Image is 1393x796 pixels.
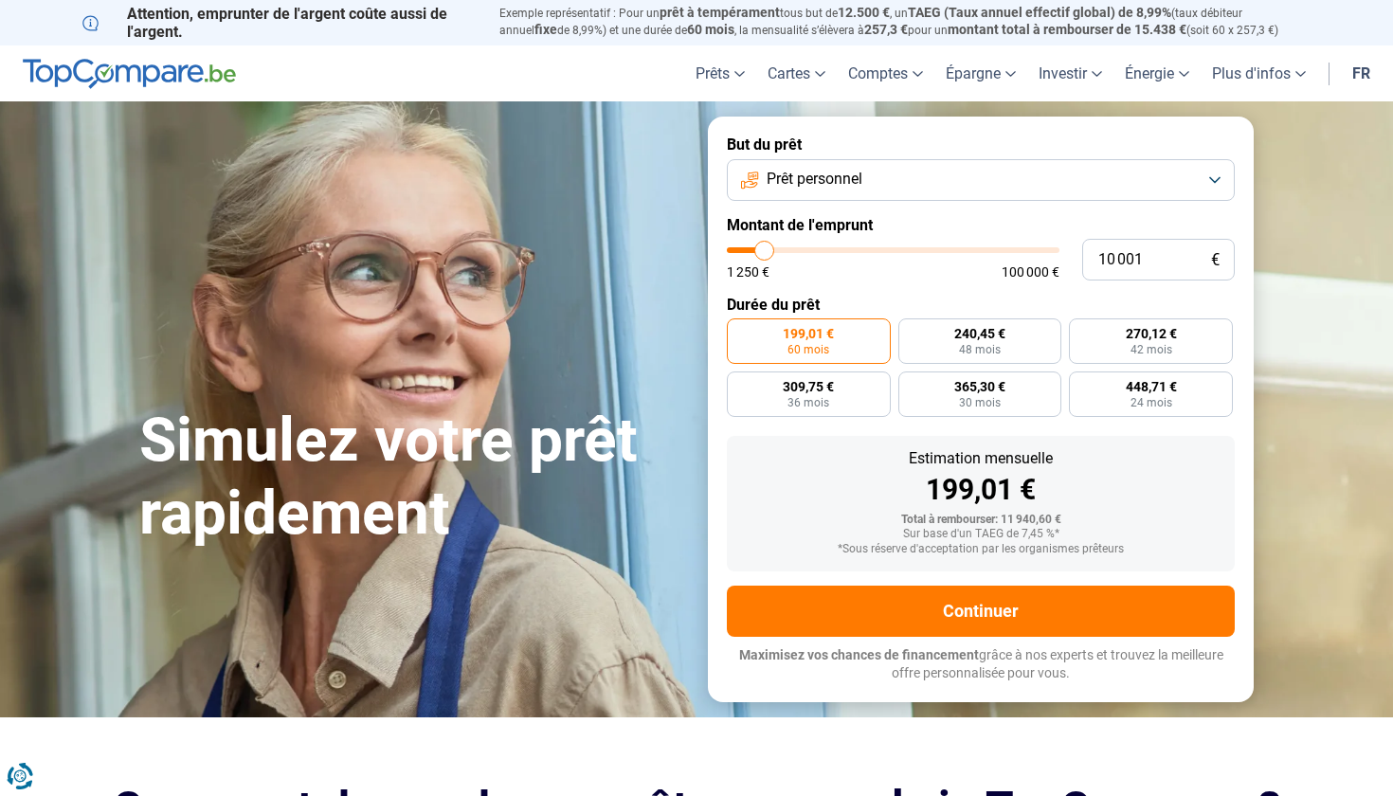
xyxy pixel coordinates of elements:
[1341,45,1382,101] a: fr
[82,5,477,41] p: Attention, emprunter de l'argent coûte aussi de l'argent.
[1002,265,1059,279] span: 100 000 €
[727,296,1235,314] label: Durée du prêt
[684,45,756,101] a: Prêts
[687,22,734,37] span: 60 mois
[783,380,834,393] span: 309,75 €
[783,327,834,340] span: 199,01 €
[727,646,1235,683] p: grâce à nos experts et trouvez la meilleure offre personnalisée pour vous.
[948,22,1186,37] span: montant total à rembourser de 15.438 €
[727,136,1235,154] label: But du prêt
[499,5,1311,39] p: Exemple représentatif : Pour un tous but de , un (taux débiteur annuel de 8,99%) et une durée de ...
[838,5,890,20] span: 12.500 €
[1126,380,1177,393] span: 448,71 €
[959,344,1001,355] span: 48 mois
[756,45,837,101] a: Cartes
[23,59,236,89] img: TopCompare
[1113,45,1201,101] a: Énergie
[1126,327,1177,340] span: 270,12 €
[727,265,769,279] span: 1 250 €
[959,397,1001,408] span: 30 mois
[534,22,557,37] span: fixe
[1027,45,1113,101] a: Investir
[934,45,1027,101] a: Épargne
[1131,397,1172,408] span: 24 mois
[727,586,1235,637] button: Continuer
[787,344,829,355] span: 60 mois
[908,5,1171,20] span: TAEG (Taux annuel effectif global) de 8,99%
[954,327,1005,340] span: 240,45 €
[954,380,1005,393] span: 365,30 €
[742,528,1220,541] div: Sur base d'un TAEG de 7,45 %*
[1211,252,1220,268] span: €
[787,397,829,408] span: 36 mois
[864,22,908,37] span: 257,3 €
[727,216,1235,234] label: Montant de l'emprunt
[742,543,1220,556] div: *Sous réserve d'acceptation par les organismes prêteurs
[742,451,1220,466] div: Estimation mensuelle
[660,5,780,20] span: prêt à tempérament
[139,405,685,551] h1: Simulez votre prêt rapidement
[739,647,979,662] span: Maximisez vos chances de financement
[742,476,1220,504] div: 199,01 €
[837,45,934,101] a: Comptes
[742,514,1220,527] div: Total à rembourser: 11 940,60 €
[727,159,1235,201] button: Prêt personnel
[767,169,862,190] span: Prêt personnel
[1201,45,1317,101] a: Plus d'infos
[1131,344,1172,355] span: 42 mois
